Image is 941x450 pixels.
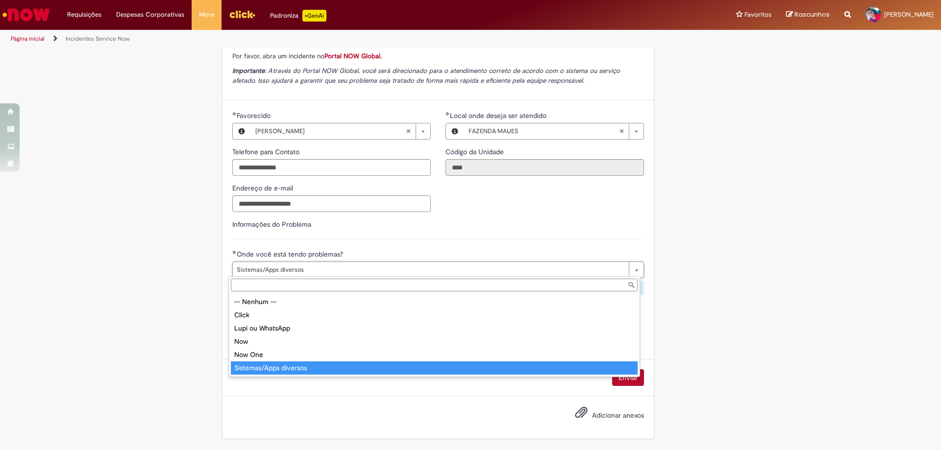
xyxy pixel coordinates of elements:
div: Lupi ou WhatsApp [231,322,638,335]
div: Sistemas/Apps diversos [231,361,638,375]
ul: Onde você está tendo problemas? [229,293,640,377]
div: -- Nenhum -- [231,295,638,308]
div: Now One [231,348,638,361]
div: Now [231,335,638,348]
div: Click [231,308,638,322]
